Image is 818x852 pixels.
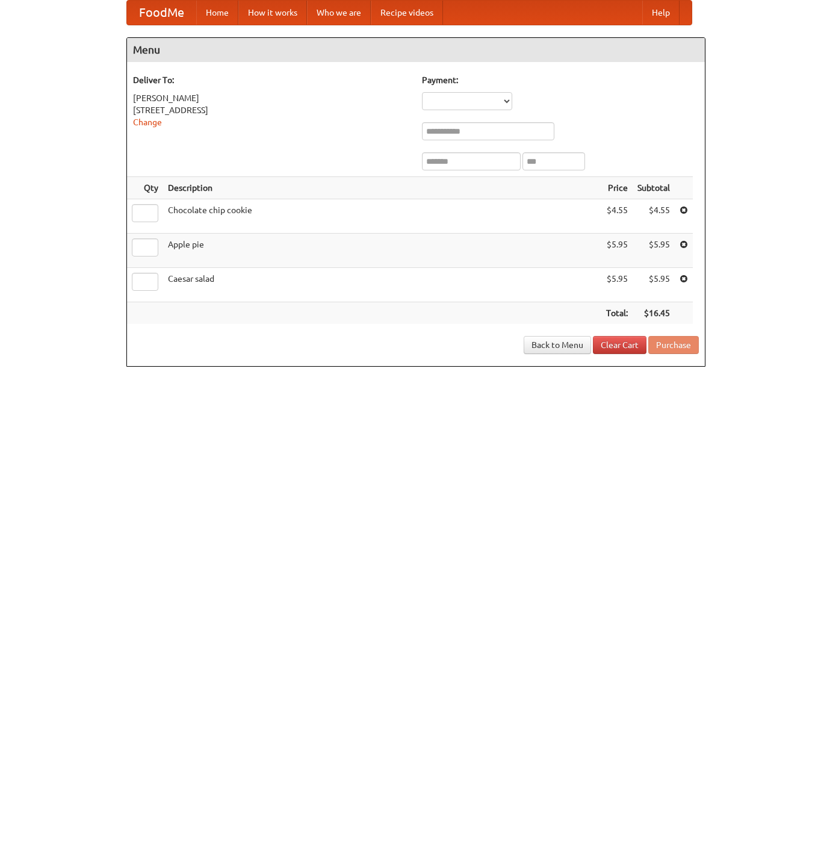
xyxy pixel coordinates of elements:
[163,268,601,302] td: Caesar salad
[163,177,601,199] th: Description
[601,199,633,234] td: $4.55
[601,234,633,268] td: $5.95
[524,336,591,354] a: Back to Menu
[307,1,371,25] a: Who we are
[238,1,307,25] a: How it works
[422,74,699,86] h5: Payment:
[133,92,410,104] div: [PERSON_NAME]
[196,1,238,25] a: Home
[133,117,162,127] a: Change
[633,234,675,268] td: $5.95
[127,38,705,62] h4: Menu
[371,1,443,25] a: Recipe videos
[593,336,646,354] a: Clear Cart
[648,336,699,354] button: Purchase
[601,302,633,325] th: Total:
[133,74,410,86] h5: Deliver To:
[163,234,601,268] td: Apple pie
[601,177,633,199] th: Price
[127,177,163,199] th: Qty
[127,1,196,25] a: FoodMe
[633,268,675,302] td: $5.95
[133,104,410,116] div: [STREET_ADDRESS]
[601,268,633,302] td: $5.95
[633,302,675,325] th: $16.45
[633,199,675,234] td: $4.55
[633,177,675,199] th: Subtotal
[642,1,680,25] a: Help
[163,199,601,234] td: Chocolate chip cookie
